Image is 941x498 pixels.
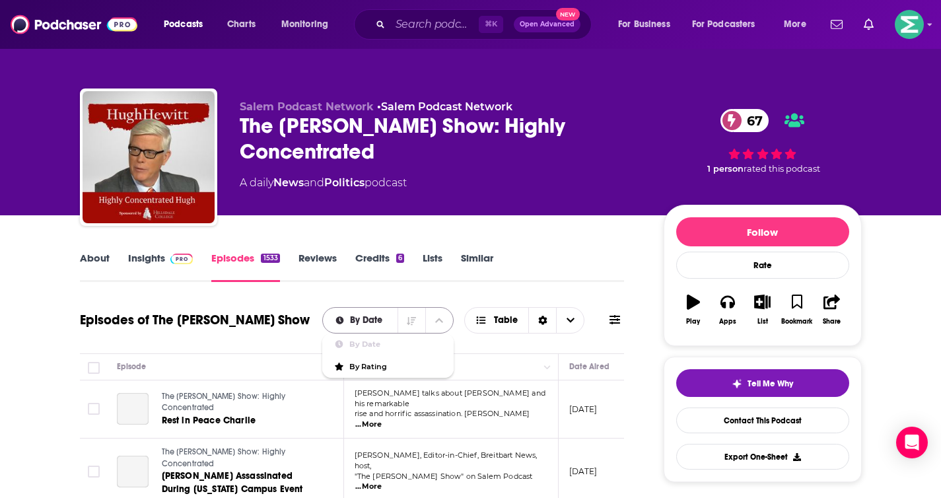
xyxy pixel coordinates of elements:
span: ⌘ K [479,16,503,33]
div: Search podcasts, credits, & more... [366,9,604,40]
div: Rate [676,252,849,279]
div: Sort Direction [528,308,556,333]
p: [DATE] [569,466,598,477]
a: Episodes1533 [211,252,279,282]
button: Apps [711,286,745,334]
span: More [784,15,806,34]
span: Table [494,316,518,325]
span: • [377,100,512,113]
span: ...More [355,419,382,430]
span: By Date [350,316,387,325]
span: Open Advanced [520,21,575,28]
span: rise and horrific assassination. [PERSON_NAME] [355,409,530,418]
button: open menu [609,14,687,35]
a: Contact This Podcast [676,408,849,433]
img: The Hugh Hewitt Show: Highly Concentrated [83,91,215,223]
button: open menu [272,14,345,35]
span: Rest in Peace Charlie [162,415,256,426]
span: and [304,176,324,189]
span: Logged in as LKassela [895,10,924,39]
button: Column Actions [540,359,555,375]
button: close menu [425,308,453,333]
button: Share [814,286,849,334]
span: By Date [349,341,443,348]
a: Lists [423,252,442,282]
button: Open AdvancedNew [514,17,580,32]
button: Choose View [464,307,585,334]
a: [PERSON_NAME] Assassinated During [US_STATE] Campus Event [162,470,320,496]
a: Show notifications dropdown [825,13,848,36]
button: open menu [775,14,823,35]
input: Search podcasts, credits, & more... [390,14,479,35]
div: 6 [396,254,404,263]
span: [PERSON_NAME] talks about [PERSON_NAME] and his remarkable [355,388,545,408]
a: Reviews [298,252,337,282]
a: The [PERSON_NAME] Show: Highly Concentrated [162,446,320,470]
div: Play [686,318,700,326]
img: tell me why sparkle [732,378,742,389]
span: rated this podcast [744,164,820,174]
button: Bookmark [780,286,814,334]
a: The [PERSON_NAME] Show: Highly Concentrated [162,391,320,414]
a: Credits6 [355,252,404,282]
a: Similar [461,252,493,282]
button: tell me why sparkleTell Me Why [676,369,849,397]
span: Salem Podcast Network [240,100,374,113]
span: New [556,8,580,20]
span: Toggle select row [88,466,100,478]
span: Toggle select row [88,403,100,415]
div: 1533 [261,254,279,263]
a: News [273,176,304,189]
span: For Podcasters [692,15,755,34]
a: Charts [219,14,263,35]
div: Open Intercom Messenger [896,427,928,458]
button: Play [676,286,711,334]
span: 67 [734,109,769,132]
div: 67 1 personrated this podcast [664,100,862,182]
div: Share [823,318,841,326]
a: Show notifications dropdown [858,13,879,36]
a: InsightsPodchaser Pro [128,252,193,282]
span: [PERSON_NAME] Assassinated During [US_STATE] Campus Event [162,470,303,495]
button: Sort Direction [398,308,425,333]
h1: Episodes of The [PERSON_NAME] Show [80,312,310,328]
span: For Business [618,15,670,34]
span: The [PERSON_NAME] Show: Highly Concentrated [162,392,286,413]
span: [PERSON_NAME], Editor-in-Chief, Breitbart News, host, [355,450,538,470]
button: open menu [155,14,220,35]
button: List [745,286,779,334]
a: About [80,252,110,282]
div: Date Aired [569,359,610,374]
button: Show profile menu [895,10,924,39]
a: Rest in Peace Charlie [162,414,320,427]
span: Podcasts [164,15,203,34]
div: List [757,318,768,326]
button: close menu [323,316,398,325]
button: open menu [683,14,775,35]
div: Episode [117,359,147,374]
button: Follow [676,217,849,246]
span: Monitoring [281,15,328,34]
img: Podchaser - Follow, Share and Rate Podcasts [11,12,137,37]
button: Export One-Sheet [676,444,849,470]
span: ...More [355,481,382,492]
img: User Profile [895,10,924,39]
a: Politics [324,176,365,189]
a: Salem Podcast Network [381,100,512,113]
span: Tell Me Why [748,378,793,389]
span: Charts [227,15,256,34]
div: Bookmark [781,318,812,326]
span: By Rating [349,363,443,371]
h2: Choose List sort [322,307,454,334]
span: 1 person [707,164,744,174]
p: [DATE] [569,404,598,415]
span: "The [PERSON_NAME] Show" on Salem Podcast [355,472,533,481]
img: Podchaser Pro [170,254,193,264]
a: 67 [720,109,769,132]
span: The [PERSON_NAME] Show: Highly Concentrated [162,447,286,468]
div: Apps [719,318,736,326]
div: A daily podcast [240,175,407,191]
